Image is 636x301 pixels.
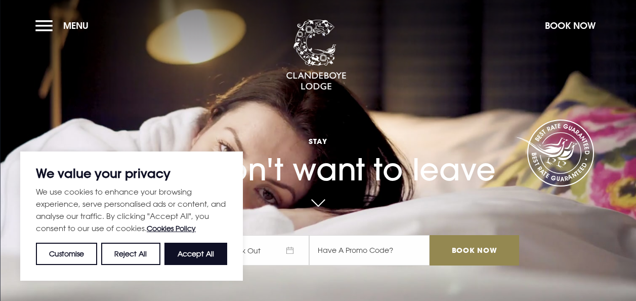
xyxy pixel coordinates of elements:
[147,224,196,233] a: Cookies Policy
[286,20,347,91] img: Clandeboye Lodge
[20,152,243,281] div: We value your privacy
[35,15,94,36] button: Menu
[309,235,430,266] input: Have A Promo Code?
[36,243,97,265] button: Customise
[101,243,160,265] button: Reject All
[36,185,227,235] p: We use cookies to enhance your browsing experience, serve personalised ads or content, and analys...
[540,15,601,36] button: Book Now
[63,20,89,31] span: Menu
[117,117,519,187] h1: You won't want to leave
[36,167,227,179] p: We value your privacy
[117,136,519,146] span: Stay
[164,243,227,265] button: Accept All
[430,235,519,266] input: Book Now
[213,235,309,266] span: Check Out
